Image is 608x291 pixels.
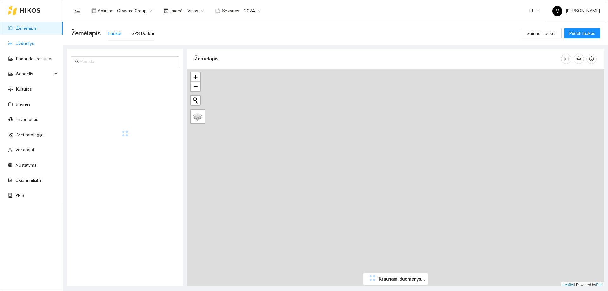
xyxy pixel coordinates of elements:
[564,28,600,38] button: Pridėti laukus
[17,132,44,137] a: Meteorologija
[561,282,604,288] div: | Powered by
[16,67,52,80] span: Sandėlis
[529,6,540,16] span: LT
[564,31,600,36] a: Pridėti laukus
[17,117,38,122] a: Inventorius
[117,6,152,16] span: Groward Group
[74,8,80,14] span: menu-fold
[596,283,603,287] a: Esri
[191,72,200,82] a: Zoom in
[108,30,121,37] div: Laukai
[71,28,101,38] span: Žemėlapis
[527,30,557,37] span: Sujungti laukus
[131,30,154,37] div: GPS Darbai
[215,8,220,13] span: calendar
[522,28,562,38] button: Sujungti laukus
[16,26,37,31] a: Žemėlapis
[16,162,38,168] a: Nustatymai
[562,283,574,287] a: Leaflet
[244,6,261,16] span: 2024
[569,30,595,37] span: Pridėti laukus
[191,96,200,105] button: Initiate a new search
[98,7,113,14] span: Aplinka :
[193,73,198,81] span: +
[16,193,24,198] a: PPIS
[16,41,34,46] a: Užduotys
[222,7,240,14] span: Sezonas :
[561,54,571,64] button: column-width
[16,102,31,107] a: Įmonės
[193,82,198,90] span: −
[164,8,169,13] span: shop
[561,56,571,61] span: column-width
[16,56,52,61] a: Panaudoti resursai
[379,275,425,282] span: Kraunami duomenys...
[91,8,96,13] span: layout
[187,6,204,16] span: Visos
[170,7,184,14] span: Įmonė :
[71,4,84,17] button: menu-fold
[194,50,561,68] div: Žemėlapis
[16,86,32,92] a: Kultūros
[75,59,79,64] span: search
[80,58,175,65] input: Paieška
[191,110,205,123] a: Layers
[16,147,34,152] a: Vartotojai
[552,8,600,13] span: [PERSON_NAME]
[16,178,42,183] a: Ūkio analitika
[522,31,562,36] a: Sujungti laukus
[556,6,559,16] span: V
[191,82,200,91] a: Zoom out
